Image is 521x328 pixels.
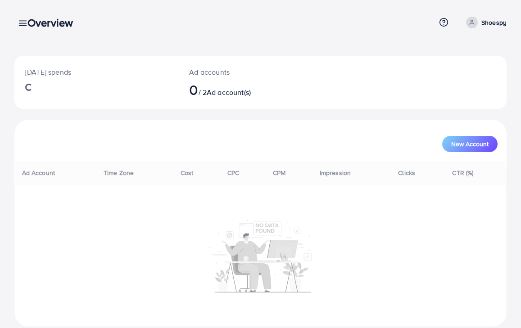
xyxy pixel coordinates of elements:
h2: / 2 [189,81,290,98]
a: Shoespy [462,17,507,28]
p: Ad accounts [189,67,290,77]
p: Shoespy [481,17,507,28]
span: New Account [451,141,489,147]
span: 0 [189,79,198,100]
p: [DATE] spends [25,67,168,77]
span: Ad account(s) [207,87,251,97]
button: New Account [442,136,498,152]
h3: Overview [27,16,80,29]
